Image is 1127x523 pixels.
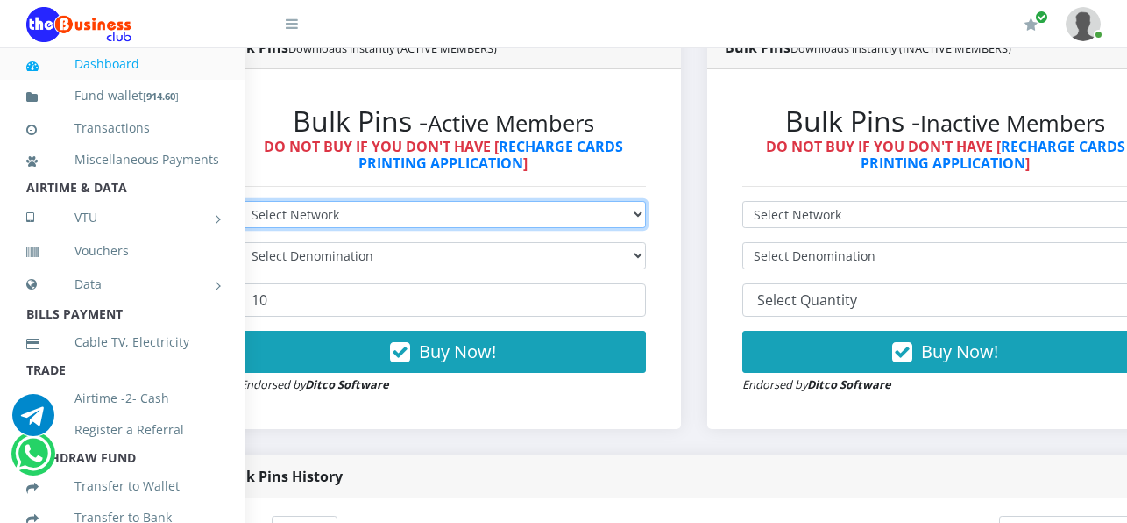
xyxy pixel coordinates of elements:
a: Airtime -2- Cash [26,378,219,419]
a: RECHARGE CARDS PRINTING APPLICATION [861,137,1125,173]
strong: Ditco Software [807,376,891,392]
strong: DO NOT BUY IF YOU DON'T HAVE [ ] [766,137,1125,173]
strong: DO NOT BUY IF YOU DON'T HAVE [ ] [264,137,623,173]
a: Register a Referral [26,410,219,450]
i: Renew/Upgrade Subscription [1024,18,1038,32]
span: Buy Now! [419,340,496,363]
button: Buy Now! [240,331,646,373]
small: Endorsed by [240,376,389,392]
strong: Ditco Software [305,376,389,392]
span: Renew/Upgrade Subscription [1035,11,1048,24]
a: Chat for support [15,446,51,475]
input: Enter Quantity [240,283,646,317]
a: Dashboard [26,44,219,84]
small: Inactive Members [920,108,1105,139]
small: Endorsed by [742,376,891,392]
small: [ ] [143,90,179,103]
a: Cable TV, Electricity [26,322,219,362]
a: Transactions [26,108,219,148]
h2: Bulk Pins - [240,104,646,138]
small: Active Members [428,108,594,139]
strong: Bulk Pins History [223,467,343,486]
a: VTU [26,196,219,240]
a: RECHARGE CARDS PRINTING APPLICATION [358,137,623,173]
img: User [1066,7,1101,41]
b: 914.60 [146,90,175,103]
img: Logo [26,7,131,42]
span: Buy Now! [921,340,998,363]
a: Fund wallet[914.60] [26,75,219,117]
a: Vouchers [26,231,219,271]
a: Miscellaneous Payments [26,140,219,180]
a: Data [26,262,219,306]
a: Transfer to Wallet [26,466,219,506]
a: Chat for support [12,407,54,436]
